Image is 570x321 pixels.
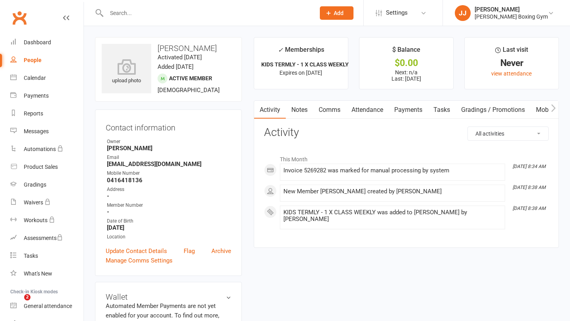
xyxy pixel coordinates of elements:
div: Tasks [24,253,38,259]
div: $ Balance [392,45,420,59]
span: Add [334,10,344,16]
a: Notes [286,101,313,119]
i: [DATE] 8:38 AM [513,206,545,211]
a: Update Contact Details [106,246,167,256]
a: Calendar [10,69,84,87]
span: Active member [169,75,212,81]
strong: - [107,208,231,215]
strong: - [107,193,231,200]
div: Gradings [24,181,46,188]
span: [DEMOGRAPHIC_DATA] [158,87,220,94]
a: Gradings / Promotions [456,101,530,119]
h3: Activity [264,127,549,139]
a: Waivers [10,194,84,211]
div: Calendar [24,75,46,81]
div: Waivers [24,199,43,206]
time: Activated [DATE] [158,54,202,61]
p: Next: n/a Last: [DATE] [367,69,446,82]
div: upload photo [102,59,151,85]
a: Messages [10,123,84,140]
a: Automations [10,140,84,158]
a: What's New [10,265,84,283]
div: Payments [24,93,49,99]
a: Payments [389,101,428,119]
div: Memberships [278,45,324,59]
div: People [24,57,42,63]
iframe: Intercom live chat [8,294,27,313]
div: Location [107,233,231,241]
h3: [PERSON_NAME] [102,44,235,53]
i: [DATE] 8:38 AM [513,185,545,190]
a: Payments [10,87,84,105]
a: Product Sales [10,158,84,176]
div: Automations [24,146,56,152]
div: Owner [107,138,231,145]
div: Mobile Number [107,170,231,177]
span: 2 [24,294,30,300]
span: Settings [386,4,408,22]
div: What's New [24,270,52,277]
time: Added [DATE] [158,63,194,70]
a: General attendance kiosk mode [10,297,84,315]
a: Archive [211,246,231,256]
strong: KIDS TERMLY - 1 X CLASS WEEKLY [261,61,349,68]
a: Tasks [428,101,456,119]
a: Activity [254,101,286,119]
strong: [EMAIL_ADDRESS][DOMAIN_NAME] [107,160,231,168]
div: $0.00 [367,59,446,67]
a: Reports [10,105,84,123]
div: Email [107,154,231,161]
h3: Wallet [106,293,231,301]
input: Search... [104,8,310,19]
a: Gradings [10,176,84,194]
div: Address [107,186,231,193]
a: Flag [184,246,195,256]
a: Clubworx [9,8,29,28]
div: New Member [PERSON_NAME] created by [PERSON_NAME] [283,188,502,195]
div: Last visit [495,45,528,59]
a: Workouts [10,211,84,229]
div: Workouts [24,217,47,223]
li: This Month [264,151,549,164]
a: Dashboard [10,34,84,51]
strong: 0416418136 [107,177,231,184]
div: KIDS TERMLY - 1 X CLASS WEEKLY was added to [PERSON_NAME] by [PERSON_NAME] [283,209,502,223]
a: Assessments [10,229,84,247]
a: People [10,51,84,69]
i: ✓ [278,46,283,54]
div: [PERSON_NAME] [475,6,548,13]
strong: [PERSON_NAME] [107,145,231,152]
div: Member Number [107,202,231,209]
div: Dashboard [24,39,51,45]
i: [DATE] 8:34 AM [513,164,545,169]
span: Expires on [DATE] [279,70,322,76]
h3: Contact information [106,120,231,132]
div: Date of Birth [107,217,231,225]
div: JJ [455,5,471,21]
div: Messages [24,128,49,134]
div: Never [472,59,551,67]
div: Invoice 5269282 was marked for manual processing by system [283,167,502,174]
a: Manage Comms Settings [106,256,173,265]
button: Add [320,6,353,20]
div: Reports [24,110,43,117]
div: Assessments [24,235,63,241]
strong: [DATE] [107,224,231,231]
div: [PERSON_NAME] Boxing Gym [475,13,548,20]
a: Tasks [10,247,84,265]
a: Comms [313,101,346,119]
a: Attendance [346,101,389,119]
div: Product Sales [24,164,58,170]
a: view attendance [491,70,532,77]
div: General attendance [24,303,72,309]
